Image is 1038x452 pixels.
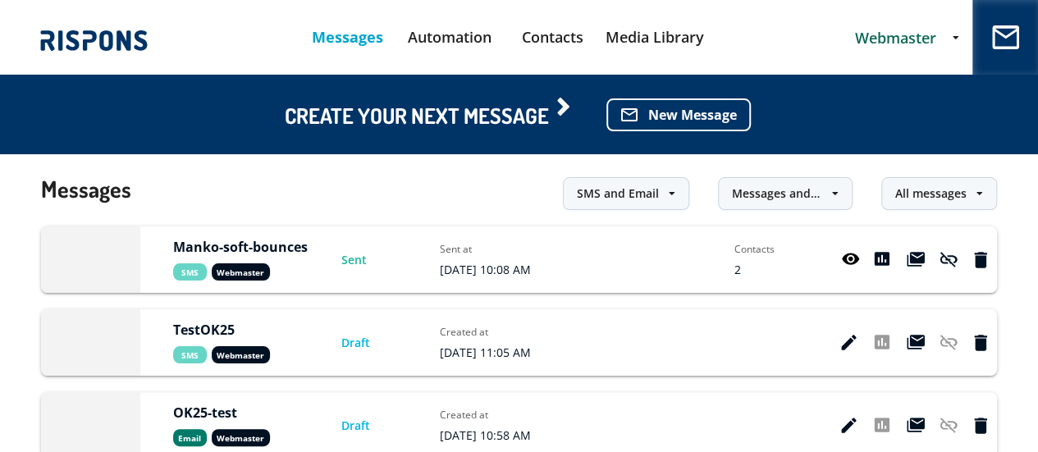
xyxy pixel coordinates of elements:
[285,106,574,124] span: CREATE YOUR NEXT MESSAGE
[907,418,925,434] i: Duplicate message
[173,322,309,338] div: TestOK25
[341,335,407,351] div: Draft
[874,335,889,351] i: Message analytics
[974,418,987,434] i: Delete message
[895,185,967,202] div: All messages
[874,252,889,268] i: Message analytics
[439,345,554,360] div: [DATE] 11:05 AM
[841,252,860,268] i: Preview
[341,252,407,268] div: Sent
[606,98,751,131] button: mail_outlineNew Message
[907,252,925,268] i: Duplicate message
[439,242,554,256] div: Sent at
[732,185,822,202] div: Messages and Automation
[620,105,639,125] i: mail_outline
[173,239,309,255] div: Manko-soft-bounces
[841,335,857,351] i: Edit
[212,429,270,446] span: Webmaster
[173,429,207,446] span: Email
[439,408,554,422] div: Created at
[577,185,659,202] div: SMS and Email
[439,325,554,339] div: Created at
[874,418,889,434] i: Message analytics
[940,418,958,434] i: Can not freeze drafts
[974,252,987,268] i: Delete message
[399,16,501,58] a: Automation
[501,16,604,58] a: Contacts
[439,262,554,277] div: [DATE] 10:08 AM
[841,418,857,434] i: Edit
[212,263,270,281] span: Webmaster
[604,16,706,58] a: Media Library
[974,335,987,351] i: Delete message
[734,262,800,277] div: 2
[940,252,958,268] i: Freeze message
[439,427,554,443] div: [DATE] 10:58 AM
[173,404,309,421] div: OK25-test
[940,335,958,351] i: Can not freeze drafts
[907,335,925,351] i: Duplicate message
[173,346,207,363] span: Sms
[41,151,131,226] h1: Messages
[173,263,207,281] span: Sms
[296,16,399,58] a: Messages
[855,28,936,48] span: Webmaster
[212,346,270,363] span: Webmaster
[341,418,407,434] div: Draft
[734,242,800,256] div: Contacts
